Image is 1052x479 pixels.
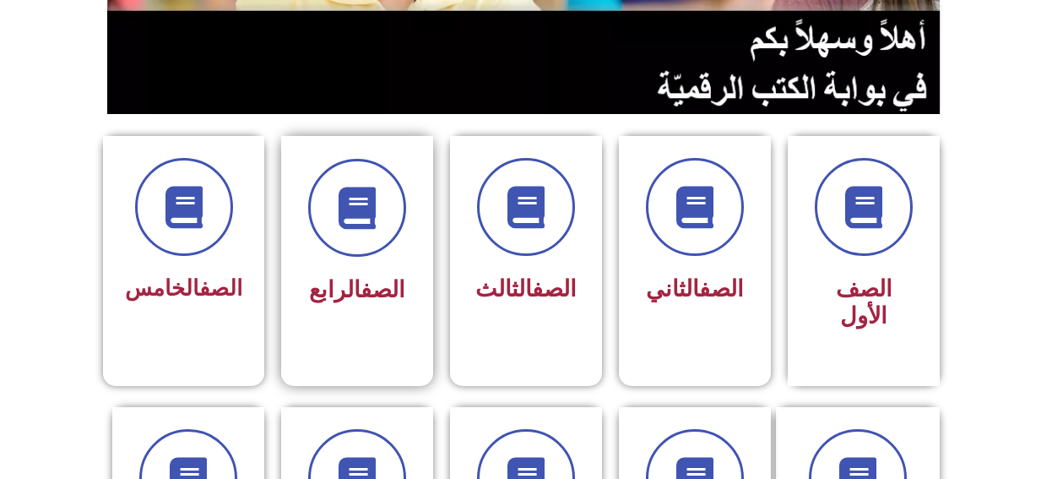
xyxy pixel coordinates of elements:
[199,275,242,301] a: الصف
[699,275,744,302] a: الصف
[532,275,577,302] a: الصف
[475,275,577,302] span: الثالث
[361,276,405,303] a: الصف
[125,275,242,301] span: الخامس
[309,276,405,303] span: الرابع
[646,275,744,302] span: الثاني
[836,275,892,329] span: الصف الأول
